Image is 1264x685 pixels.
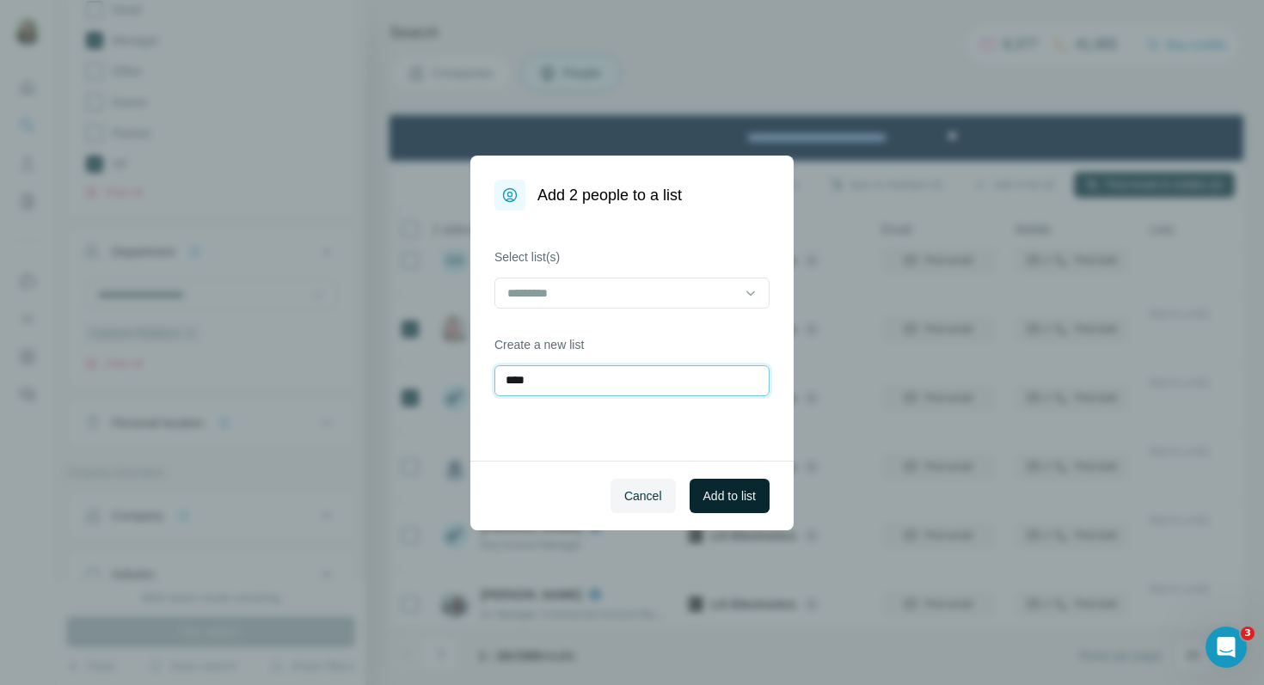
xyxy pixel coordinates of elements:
label: Create a new list [494,336,770,353]
button: Cancel [611,479,676,513]
span: 3 [1241,627,1255,640]
div: Watch our October Product update [309,3,545,41]
h1: Add 2 people to a list [537,183,682,207]
span: Add to list [703,487,756,505]
label: Select list(s) [494,248,770,266]
button: Add to list [690,479,770,513]
iframe: Intercom live chat [1206,627,1247,668]
span: Cancel [624,487,662,505]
